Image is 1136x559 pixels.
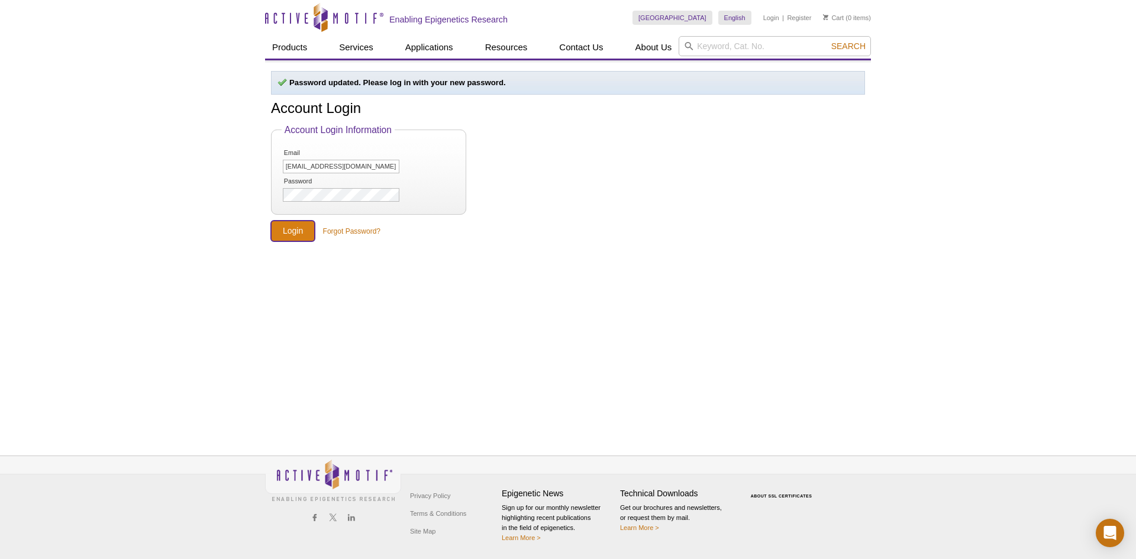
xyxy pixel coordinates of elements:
[782,11,784,25] li: |
[389,14,508,25] h2: Enabling Epigenetics Research
[282,125,395,135] legend: Account Login Information
[265,456,401,504] img: Active Motif,
[823,14,844,22] a: Cart
[620,489,732,499] h4: Technical Downloads
[632,11,712,25] a: [GEOGRAPHIC_DATA]
[407,487,453,505] a: Privacy Policy
[407,522,438,540] a: Site Map
[283,149,343,157] label: Email
[398,36,460,59] a: Applications
[271,221,315,241] input: Login
[628,36,679,59] a: About Us
[679,36,871,56] input: Keyword, Cat. No.
[823,11,871,25] li: (0 items)
[823,14,828,20] img: Your Cart
[277,77,859,88] p: Password updated. Please log in with your new password.
[763,14,779,22] a: Login
[738,477,827,503] table: Click to Verify - This site chose Symantec SSL for secure e-commerce and confidential communicati...
[620,524,659,531] a: Learn More >
[407,505,469,522] a: Terms & Conditions
[751,494,812,498] a: ABOUT SSL CERTIFICATES
[502,503,614,543] p: Sign up for our monthly newsletter highlighting recent publications in the field of epigenetics.
[323,226,380,237] a: Forgot Password?
[271,101,865,118] h1: Account Login
[283,177,343,185] label: Password
[478,36,535,59] a: Resources
[787,14,811,22] a: Register
[718,11,751,25] a: English
[502,489,614,499] h4: Epigenetic News
[620,503,732,533] p: Get our brochures and newsletters, or request them by mail.
[332,36,380,59] a: Services
[1096,519,1124,547] div: Open Intercom Messenger
[831,41,866,51] span: Search
[502,534,541,541] a: Learn More >
[265,36,314,59] a: Products
[828,41,869,51] button: Search
[552,36,610,59] a: Contact Us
